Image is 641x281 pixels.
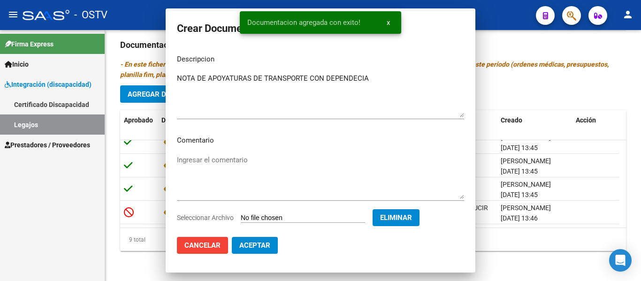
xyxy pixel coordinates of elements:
[5,140,90,150] span: Prestadores / Proveedores
[177,214,234,221] span: Seleccionar Archivo
[5,79,92,90] span: Integración (discapacidad)
[232,237,278,254] button: Aceptar
[161,135,352,150] div: Prestacion De Apoyo En Psicologia
[501,214,538,222] span: [DATE] 13:46
[572,110,619,141] datatable-header-cell: Acción
[501,144,538,152] span: [DATE] 13:45
[177,54,464,65] p: Descripcion
[373,209,420,226] button: Eliminar
[158,110,356,141] datatable-header-cell: Descripción
[501,191,538,198] span: [DATE] 13:45
[120,110,158,141] datatable-header-cell: Aprobado
[5,59,29,69] span: Inicio
[177,135,464,146] p: Comentario
[380,213,412,222] span: Eliminar
[177,20,464,38] h2: Crear Documentacion
[497,110,572,141] datatable-header-cell: Creado
[177,237,228,254] button: Cancelar
[501,181,551,188] span: [PERSON_NAME]
[128,90,220,99] span: Agregar Documentacion
[74,5,107,25] span: - OSTV
[501,116,522,124] span: Creado
[501,134,551,141] span: [PERSON_NAME]
[184,241,221,250] span: Cancelar
[387,18,390,27] span: x
[622,9,633,20] mat-icon: person
[161,182,352,197] div: Prestacion De Apoyo En Psicopedagogia
[120,38,626,52] h3: Documentación respaldatoria del legajo
[161,116,197,124] span: Descripción
[5,39,53,49] span: Firma Express
[501,157,551,165] span: [PERSON_NAME]
[239,241,270,250] span: Aceptar
[501,228,551,235] span: [PERSON_NAME]
[120,235,145,245] div: 9 total
[120,61,609,78] i: - En este fichero se sube la documentación asociada al legajo. Es información del afiliado y del ...
[501,204,551,212] span: [PERSON_NAME]
[576,116,596,124] span: Acción
[247,18,360,27] span: Documentacion agregada con exito!
[161,158,352,173] div: Prestacion De Apoyo En Fonoaudiologia
[8,9,19,20] mat-icon: menu
[501,167,538,175] span: [DATE] 13:45
[124,116,153,124] span: Aprobado
[609,249,632,272] div: Open Intercom Messenger
[161,205,352,220] div: Transporte A Terapias Con Dependencia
